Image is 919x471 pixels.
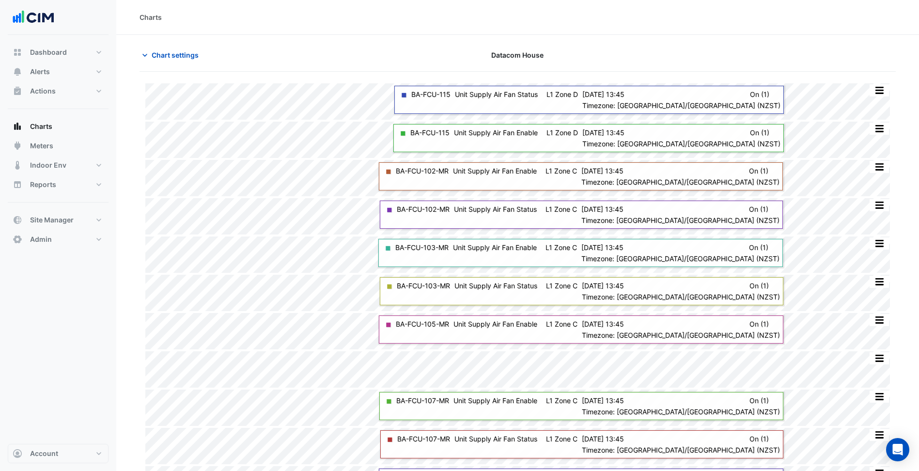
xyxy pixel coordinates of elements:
[491,50,544,60] span: Datacom House
[140,12,162,22] div: Charts
[13,180,22,189] app-icon: Reports
[870,123,889,135] button: More Options
[8,230,109,249] button: Admin
[8,175,109,194] button: Reports
[870,429,889,441] button: More Options
[13,160,22,170] app-icon: Indoor Env
[8,136,109,156] button: Meters
[13,235,22,244] app-icon: Admin
[30,67,50,77] span: Alerts
[8,444,109,463] button: Account
[870,314,889,326] button: More Options
[8,62,109,81] button: Alerts
[8,43,109,62] button: Dashboard
[13,215,22,225] app-icon: Site Manager
[30,449,58,458] span: Account
[8,117,109,136] button: Charts
[870,199,889,211] button: More Options
[870,161,889,173] button: More Options
[870,391,889,403] button: More Options
[30,141,53,151] span: Meters
[30,160,66,170] span: Indoor Env
[30,235,52,244] span: Admin
[140,47,205,63] button: Chart settings
[152,50,199,60] span: Chart settings
[30,215,74,225] span: Site Manager
[13,141,22,151] app-icon: Meters
[8,210,109,230] button: Site Manager
[30,86,56,96] span: Actions
[13,86,22,96] app-icon: Actions
[8,156,109,175] button: Indoor Env
[13,122,22,131] app-icon: Charts
[30,47,67,57] span: Dashboard
[12,8,55,27] img: Company Logo
[30,180,56,189] span: Reports
[13,67,22,77] app-icon: Alerts
[13,47,22,57] app-icon: Dashboard
[30,122,52,131] span: Charts
[870,352,889,364] button: More Options
[870,276,889,288] button: More Options
[870,84,889,96] button: More Options
[886,438,909,461] div: Open Intercom Messenger
[8,81,109,101] button: Actions
[870,237,889,250] button: More Options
